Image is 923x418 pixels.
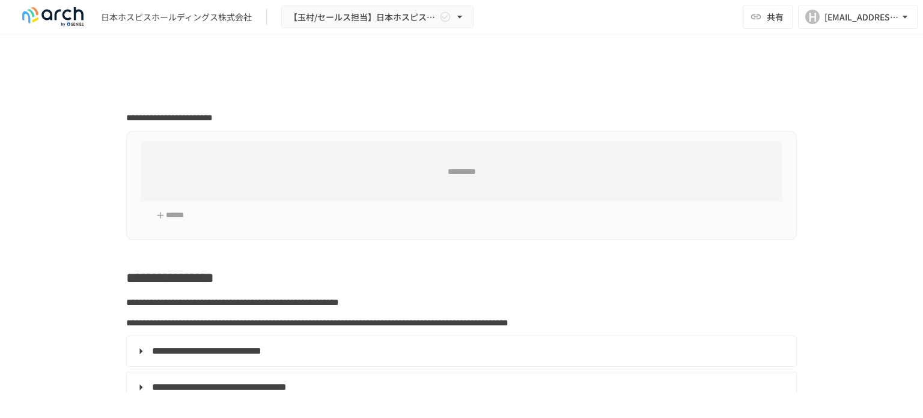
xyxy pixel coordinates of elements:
[101,11,252,23] div: 日本ホスピスホールディングス株式会社
[743,5,793,29] button: 共有
[767,10,784,23] span: 共有
[805,10,820,24] div: H
[14,7,91,26] img: logo-default@2x-9cf2c760.svg
[289,10,437,25] span: 【玉村/セールス担当】日本ホスピスホールディングス株式会社様_初期設定サポート
[824,10,899,25] div: [EMAIL_ADDRESS][DOMAIN_NAME]
[798,5,918,29] button: H[EMAIL_ADDRESS][DOMAIN_NAME]
[281,5,474,29] button: 【玉村/セールス担当】日本ホスピスホールディングス株式会社様_初期設定サポート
